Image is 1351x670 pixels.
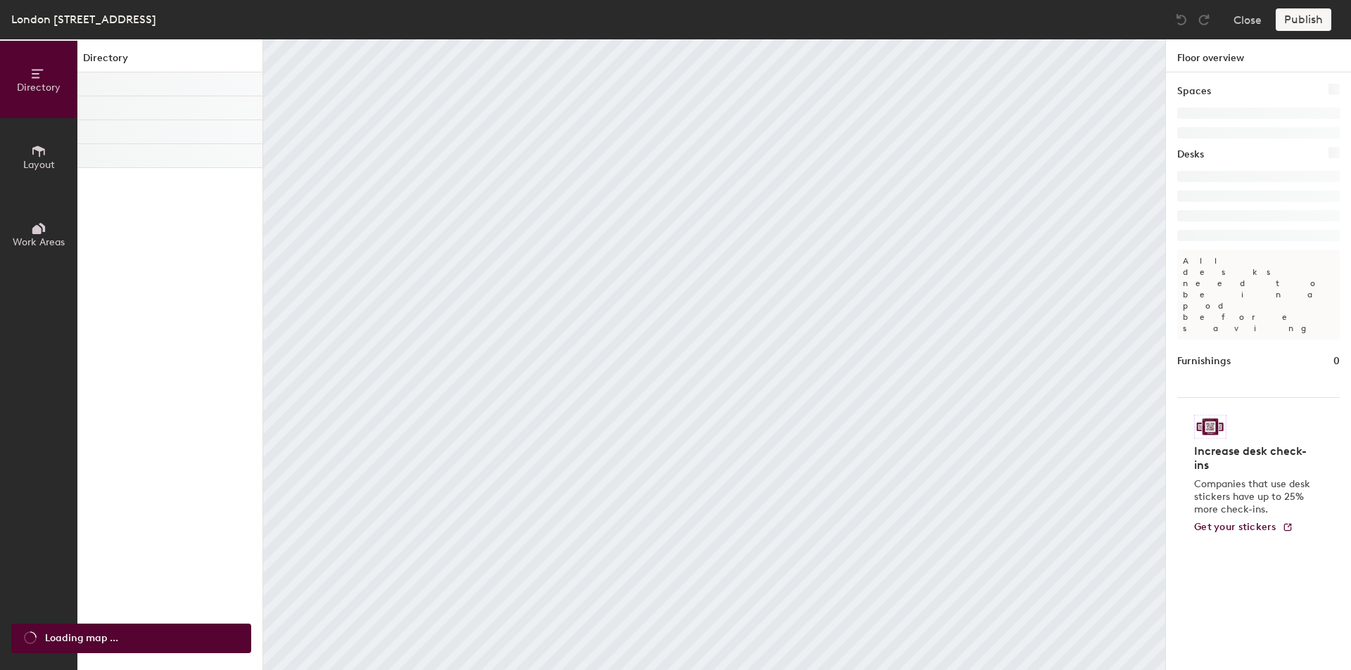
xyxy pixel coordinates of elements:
[1177,250,1340,340] p: All desks need to be in a pod before saving
[45,631,118,646] span: Loading map ...
[23,159,55,171] span: Layout
[1333,354,1340,369] h1: 0
[77,51,262,72] h1: Directory
[17,82,61,94] span: Directory
[1166,39,1351,72] h1: Floor overview
[1194,415,1226,439] img: Sticker logo
[1194,444,1314,472] h4: Increase desk check-ins
[1177,147,1204,162] h1: Desks
[1233,8,1262,31] button: Close
[1177,354,1231,369] h1: Furnishings
[1197,13,1211,27] img: Redo
[1174,13,1188,27] img: Undo
[13,236,65,248] span: Work Areas
[1194,522,1293,534] a: Get your stickers
[1194,521,1276,533] span: Get your stickers
[263,39,1165,670] canvas: Map
[1194,478,1314,516] p: Companies that use desk stickers have up to 25% more check-ins.
[11,11,156,28] div: London [STREET_ADDRESS]
[1177,84,1211,99] h1: Spaces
